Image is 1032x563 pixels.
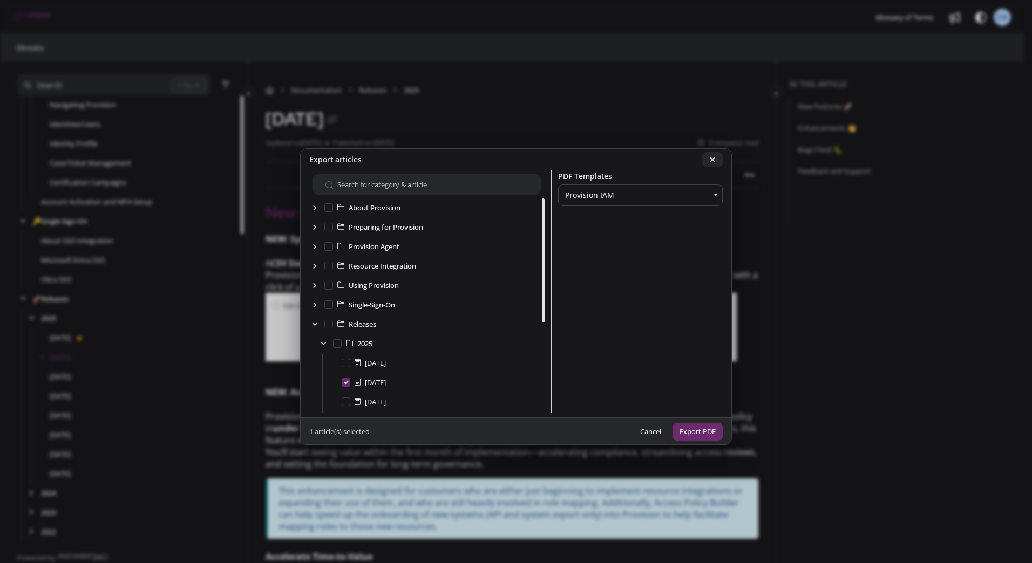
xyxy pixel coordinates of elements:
[309,223,320,233] div: arrow
[673,423,723,441] button: Export PDF
[558,170,723,182] div: PDF Templates
[357,338,372,349] label: 2025
[349,299,395,310] label: Single-Sign-On
[633,423,668,441] button: Cancel
[558,184,723,206] button: Provision IAM
[349,260,416,271] label: Resource Integration
[349,202,400,213] label: About Provision
[309,281,320,291] div: arrow
[365,396,386,407] label: [DATE]
[365,358,386,368] label: [DATE]
[349,280,399,291] label: Using Provision
[349,319,376,329] label: Releases
[309,203,320,214] div: arrow
[313,174,541,195] input: Search for category & article
[309,242,320,252] div: arrow
[349,241,399,252] label: Provision Agent
[309,262,320,272] div: arrow
[309,300,320,311] div: arrow
[365,377,386,388] label: [DATE]
[309,320,320,330] div: arrow
[318,339,329,349] div: arrow
[309,426,370,437] div: 1 article(s) selected
[349,222,423,232] label: Preparing for Provision
[309,154,362,166] span: Export articles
